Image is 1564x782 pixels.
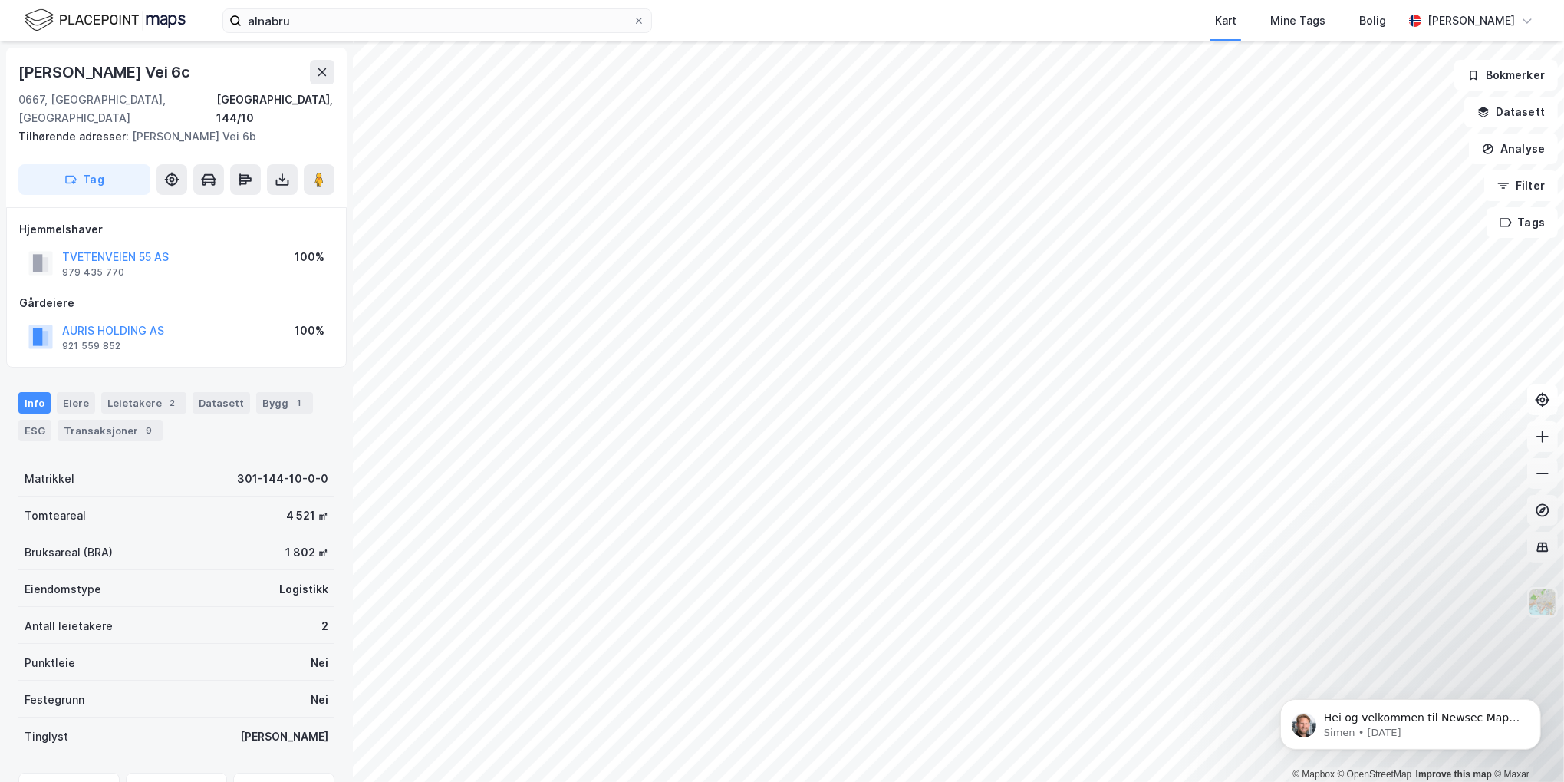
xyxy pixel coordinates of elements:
div: [PERSON_NAME] [240,728,328,746]
div: ESG [18,420,51,441]
div: Kart [1215,12,1236,30]
button: Tags [1487,207,1558,238]
div: Tomteareal [25,506,86,525]
button: Tag [18,164,150,195]
div: 1 [291,395,307,411]
div: Punktleie [25,654,75,672]
div: Festegrunn [25,691,84,709]
a: OpenStreetMap [1338,769,1412,780]
div: Tinglyst [25,728,68,746]
div: Antall leietakere [25,617,113,635]
div: 100% [295,322,324,340]
span: Tilhørende adresser: [18,130,132,143]
div: [PERSON_NAME] [1427,12,1515,30]
button: Bokmerker [1454,60,1558,91]
div: 0667, [GEOGRAPHIC_DATA], [GEOGRAPHIC_DATA] [18,91,216,127]
div: Info [18,392,51,414]
div: Nei [311,654,328,672]
div: Matrikkel [25,470,74,488]
div: Bolig [1359,12,1386,30]
img: logo.f888ab2527a4732fd821a326f86c7f29.svg [25,7,186,34]
div: 1 802 ㎡ [285,543,328,562]
div: [PERSON_NAME] Vei 6c [18,60,193,84]
button: Analyse [1469,134,1558,164]
div: 9 [141,423,156,438]
button: Datasett [1464,97,1558,127]
div: 4 521 ㎡ [286,506,328,525]
div: Bygg [256,392,313,414]
div: Gårdeiere [19,294,334,312]
div: Leietakere [101,392,186,414]
button: Filter [1484,170,1558,201]
div: 100% [295,248,324,266]
div: [GEOGRAPHIC_DATA], 144/10 [216,91,334,127]
div: Nei [311,691,328,709]
div: Logistikk [279,580,328,599]
div: 921 559 852 [62,340,120,352]
div: 2 [321,617,328,635]
div: Hjemmelshaver [19,220,334,239]
div: 301-144-10-0-0 [237,470,328,488]
div: Transaksjoner [58,420,163,441]
div: Eiendomstype [25,580,101,599]
iframe: Intercom notifications message [1257,667,1564,774]
div: 2 [165,395,180,411]
a: Mapbox [1292,769,1335,780]
div: Bruksareal (BRA) [25,543,113,562]
div: [PERSON_NAME] Vei 6b [18,127,322,146]
input: Søk på adresse, matrikkel, gårdeiere, leietakere eller personer [242,9,633,32]
div: 979 435 770 [62,266,124,279]
img: Z [1528,588,1557,617]
a: Improve this map [1416,769,1492,780]
div: Eiere [57,392,95,414]
div: Mine Tags [1270,12,1325,30]
div: Datasett [193,392,250,414]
